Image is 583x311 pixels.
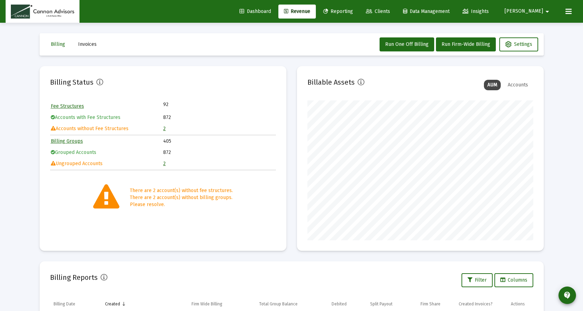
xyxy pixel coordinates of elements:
[72,37,102,51] button: Invoices
[543,5,551,19] mat-icon: arrow_drop_down
[130,187,233,194] div: There are 2 account(s) without fee structures.
[163,126,166,132] a: 2
[51,123,163,134] td: Accounts without Fee Structures
[496,4,560,18] button: [PERSON_NAME]
[499,37,538,51] button: Settings
[51,147,163,158] td: Grouped Accounts
[163,101,219,108] td: 92
[234,5,277,19] a: Dashboard
[505,8,543,14] span: [PERSON_NAME]
[51,138,83,144] a: Billing Groups
[163,112,275,123] td: 872
[54,301,75,307] div: Billing Date
[459,301,493,307] div: Created Invoices?
[318,5,359,19] a: Reporting
[457,5,494,19] a: Insights
[421,301,440,307] div: Firm Share
[259,301,298,307] div: Total Group Balance
[78,41,97,47] span: Invoices
[284,8,310,14] span: Revenue
[380,37,434,51] button: Run One Off Billing
[51,103,84,109] a: Fee Structures
[366,8,390,14] span: Clients
[484,80,501,90] div: AUM
[323,8,353,14] span: Reporting
[130,201,233,208] div: Please resolve.
[51,41,65,47] span: Billing
[50,272,98,283] h2: Billing Reports
[511,301,525,307] div: Actions
[278,5,316,19] a: Revenue
[163,136,275,147] td: 405
[51,112,163,123] td: Accounts with Fee Structures
[397,5,455,19] a: Data Management
[163,161,166,167] a: 2
[11,5,74,19] img: Dashboard
[403,8,450,14] span: Data Management
[370,301,393,307] div: Split Payout
[500,277,527,283] span: Columns
[504,80,532,90] div: Accounts
[130,194,233,201] div: There are 2 account(s) without billing groups.
[436,37,496,51] button: Run Firm-Wide Billing
[467,277,487,283] span: Filter
[494,273,533,287] button: Columns
[442,41,490,47] span: Run Firm-Wide Billing
[307,77,355,88] h2: Billable Assets
[45,37,71,51] button: Billing
[50,77,93,88] h2: Billing Status
[240,8,271,14] span: Dashboard
[163,147,275,158] td: 872
[105,301,120,307] div: Created
[51,158,163,169] td: Ungrouped Accounts
[505,41,532,47] span: Settings
[385,41,429,47] span: Run One Off Billing
[192,301,222,307] div: Firm Wide Billing
[563,291,571,299] mat-icon: contact_support
[332,301,347,307] div: Debited
[463,8,489,14] span: Insights
[360,5,396,19] a: Clients
[461,273,493,287] button: Filter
